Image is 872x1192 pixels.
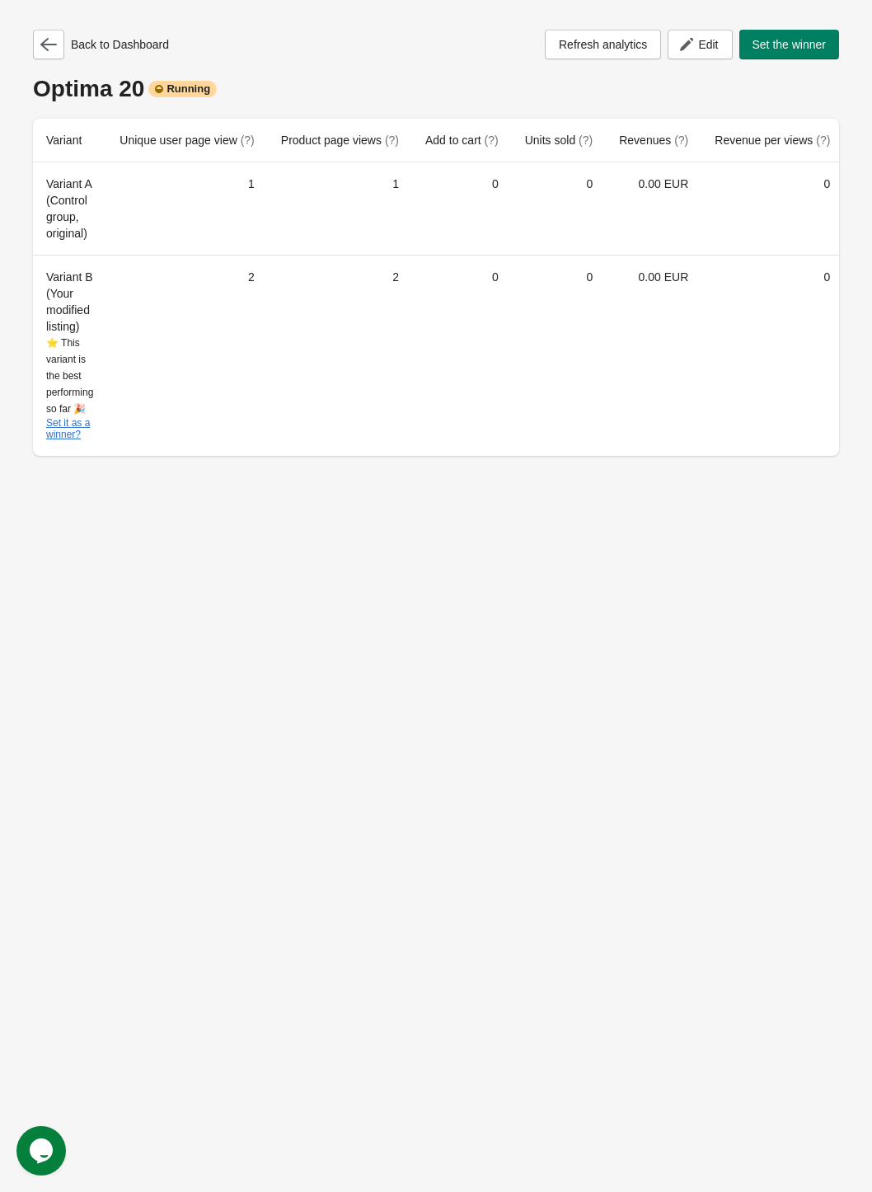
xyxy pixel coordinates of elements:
[715,134,830,147] span: Revenue per views
[512,162,606,255] td: 0
[525,134,593,147] span: Units sold
[46,335,93,443] div: ⭐ This variant is the best performing so far 🎉
[698,38,718,51] span: Edit
[241,134,255,147] span: (?)
[148,81,217,97] div: Running
[545,30,661,59] button: Refresh analytics
[33,119,106,162] th: Variant
[425,134,499,147] span: Add to cart
[412,162,512,255] td: 0
[674,134,688,147] span: (?)
[46,176,93,242] div: Variant A (Control group, original)
[281,134,399,147] span: Product page views
[106,255,267,456] td: 2
[512,255,606,456] td: 0
[46,417,93,440] button: Set it as a winner?
[33,30,169,59] div: Back to Dashboard
[559,38,647,51] span: Refresh analytics
[739,30,840,59] button: Set the winner
[46,269,93,443] div: Variant B (Your modified listing)
[16,1126,69,1176] iframe: chat widget
[268,255,412,456] td: 2
[816,134,830,147] span: (?)
[120,134,254,147] span: Unique user page view
[606,255,701,456] td: 0.00 EUR
[579,134,593,147] span: (?)
[606,162,701,255] td: 0.00 EUR
[485,134,499,147] span: (?)
[701,255,843,456] td: 0
[268,162,412,255] td: 1
[33,76,839,102] div: Optima 20
[668,30,732,59] button: Edit
[412,255,512,456] td: 0
[619,134,688,147] span: Revenues
[385,134,399,147] span: (?)
[701,162,843,255] td: 0
[106,162,267,255] td: 1
[752,38,827,51] span: Set the winner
